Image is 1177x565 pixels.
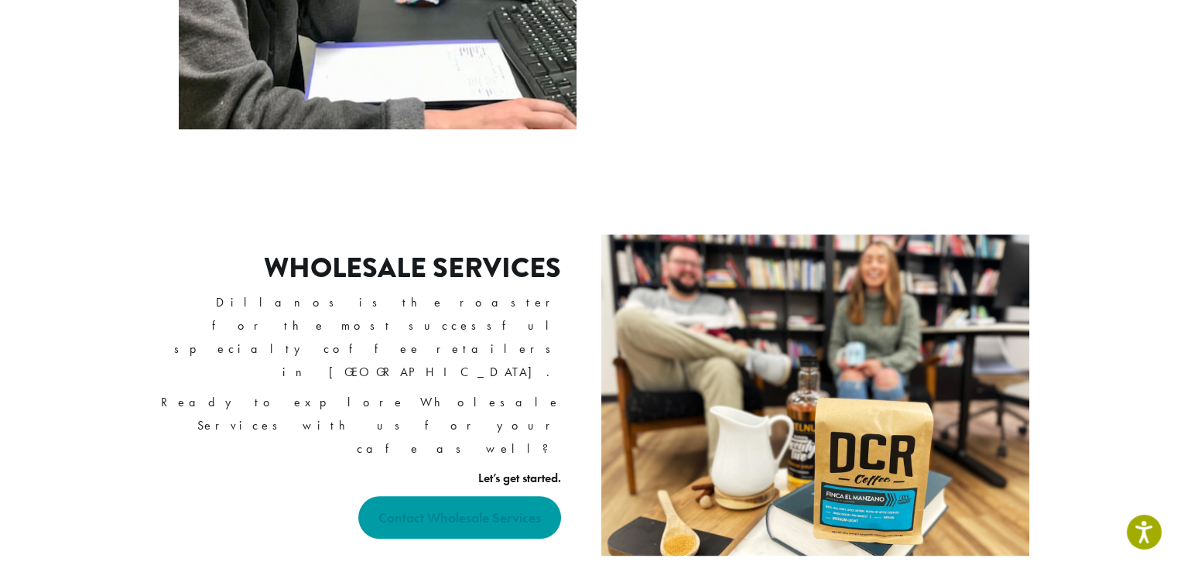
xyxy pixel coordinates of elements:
h2: Wholesale Services [264,252,561,285]
p: Ready to explore Wholesale Services with us for your cafe as well? [152,391,561,461]
a: Contact Wholesale Services [358,496,561,539]
strong: Let’s get started. [478,470,561,486]
strong: Contact Wholesale Services [378,508,541,526]
p: Dillanos is the roaster for the most successful specialty coffee retailers in [GEOGRAPHIC_DATA]. [152,291,561,384]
